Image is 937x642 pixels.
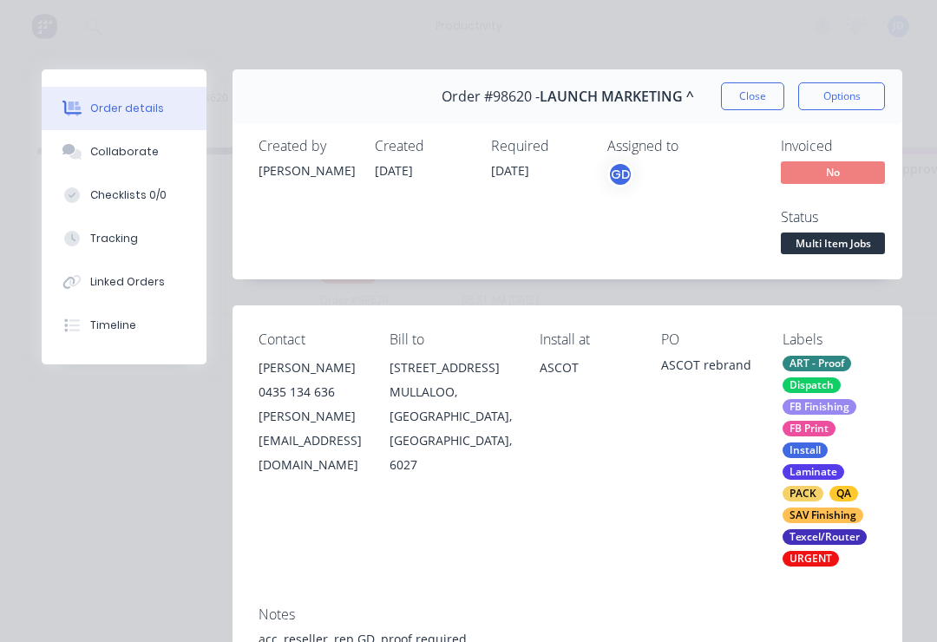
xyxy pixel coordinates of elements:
div: Assigned to [607,138,781,154]
div: FB Finishing [783,399,856,415]
div: PACK [783,486,823,501]
div: [PERSON_NAME]0435 134 636[PERSON_NAME][EMAIL_ADDRESS][DOMAIN_NAME] [259,356,362,477]
span: Multi Item Jobs [781,233,885,254]
div: SAV Finishing [783,508,863,523]
div: 0435 134 636 [259,380,362,404]
button: Timeline [42,304,206,347]
span: [DATE] [375,162,413,179]
div: Bill to [390,331,512,348]
span: [DATE] [491,162,529,179]
div: ASCOT rebrand [661,356,755,380]
div: ART - Proof [783,356,851,371]
div: Contact [259,331,362,348]
div: Required [491,138,586,154]
div: Collaborate [90,144,159,160]
button: Checklists 0/0 [42,174,206,217]
div: Install at [540,331,633,348]
button: Linked Orders [42,260,206,304]
div: Created [375,138,470,154]
div: Tracking [90,231,138,246]
div: Checklists 0/0 [90,187,167,203]
div: Invoiced [781,138,911,154]
button: Order details [42,87,206,130]
div: Texcel/Router [783,529,867,545]
div: Status [781,209,911,226]
button: Close [721,82,784,110]
span: LAUNCH MARKETING ^ [540,88,694,105]
div: [STREET_ADDRESS]MULLALOO, [GEOGRAPHIC_DATA], [GEOGRAPHIC_DATA], 6027 [390,356,512,477]
div: ASCOT [540,356,633,380]
div: [PERSON_NAME][EMAIL_ADDRESS][DOMAIN_NAME] [259,404,362,477]
span: No [781,161,885,183]
button: GD [607,161,633,187]
div: Labels [783,331,876,348]
div: Laminate [783,464,844,480]
div: Order details [90,101,164,116]
div: Linked Orders [90,274,165,290]
div: PO [661,331,755,348]
div: [STREET_ADDRESS] [390,356,512,380]
div: URGENT [783,551,839,567]
div: ASCOT [540,356,633,411]
div: QA [829,486,858,501]
button: Collaborate [42,130,206,174]
button: Options [798,82,885,110]
div: Install [783,442,828,458]
span: Order #98620 - [442,88,540,105]
div: MULLALOO, [GEOGRAPHIC_DATA], [GEOGRAPHIC_DATA], 6027 [390,380,512,477]
div: FB Print [783,421,835,436]
div: [PERSON_NAME] [259,161,354,180]
div: [PERSON_NAME] [259,356,362,380]
div: Notes [259,606,876,623]
button: Multi Item Jobs [781,233,885,259]
div: Created by [259,138,354,154]
div: Timeline [90,318,136,333]
button: Tracking [42,217,206,260]
div: Dispatch [783,377,841,393]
